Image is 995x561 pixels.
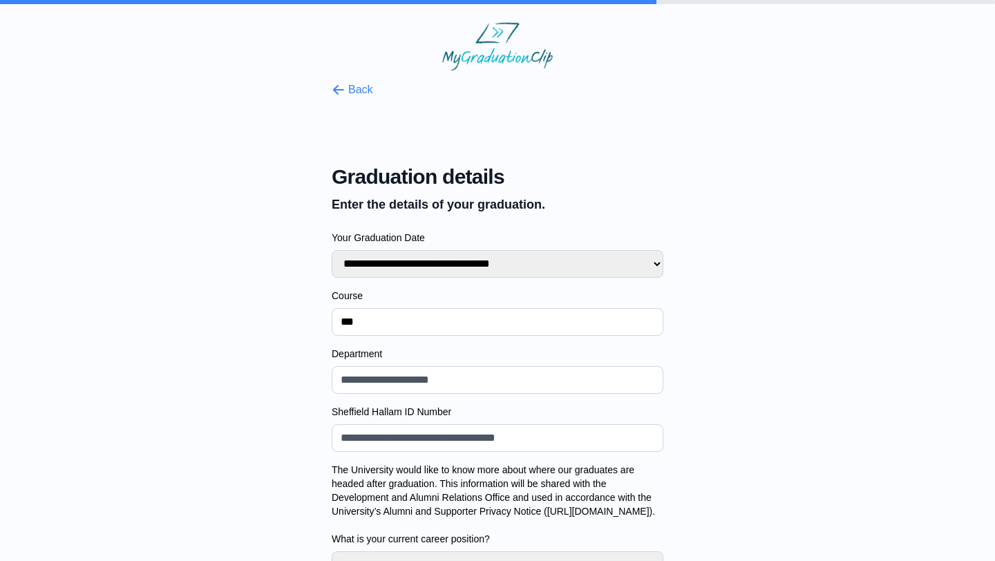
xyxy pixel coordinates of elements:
label: Department [332,347,663,361]
label: The University would like to know more about where our graduates are headed after graduation. Thi... [332,463,663,546]
p: Enter the details of your graduation. [332,195,663,214]
span: Graduation details [332,164,663,189]
label: Your Graduation Date [332,231,663,245]
label: Sheffield Hallam ID Number [332,405,663,419]
label: Course [332,289,663,303]
img: MyGraduationClip [442,22,553,70]
button: Back [332,82,373,98]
